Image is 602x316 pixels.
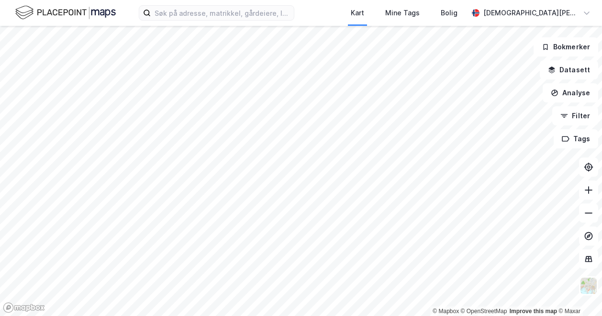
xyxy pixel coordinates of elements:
[351,7,364,19] div: Kart
[554,270,602,316] iframe: Chat Widget
[3,302,45,313] a: Mapbox homepage
[552,106,598,125] button: Filter
[15,4,116,21] img: logo.f888ab2527a4732fd821a326f86c7f29.svg
[441,7,457,19] div: Bolig
[540,60,598,79] button: Datasett
[554,129,598,148] button: Tags
[433,308,459,315] a: Mapbox
[461,308,507,315] a: OpenStreetMap
[385,7,420,19] div: Mine Tags
[510,308,557,315] a: Improve this map
[534,37,598,56] button: Bokmerker
[151,6,294,20] input: Søk på adresse, matrikkel, gårdeiere, leietakere eller personer
[483,7,579,19] div: [DEMOGRAPHIC_DATA][PERSON_NAME]
[543,83,598,102] button: Analyse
